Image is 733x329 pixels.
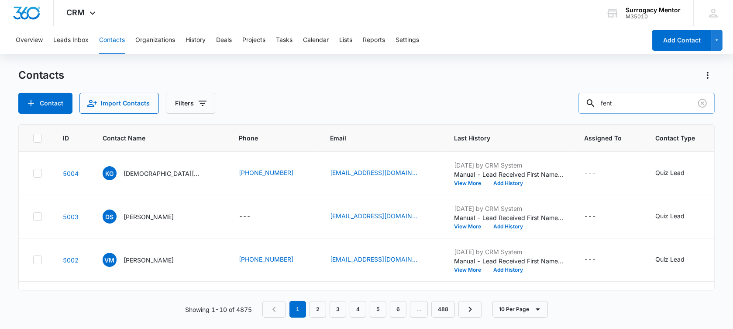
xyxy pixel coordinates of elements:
p: [DATE] by CRM System [454,247,563,256]
button: Reports [363,26,385,54]
span: Email [330,133,420,143]
div: Phone - +1 (929) 670-2789 - Select to Edit Field [239,255,309,265]
button: 10 Per Page [492,301,548,318]
a: Navigate to contact details page for Diana Shobe [63,213,79,220]
span: VM [103,253,117,267]
button: Calendar [303,26,329,54]
div: Assigned To - - Select to Edit Field [584,211,612,222]
a: [EMAIL_ADDRESS][DOMAIN_NAME] [330,255,417,264]
p: Showing 1-10 of 4875 [185,305,252,314]
div: --- [584,211,596,222]
button: Organizations [135,26,175,54]
a: [PHONE_NUMBER] [239,255,293,264]
h1: Contacts [18,69,64,82]
button: Tasks [276,26,293,54]
nav: Pagination [262,301,482,318]
div: Email - dianashobe620@gmail.com - Select to Edit Field [330,211,433,222]
span: Contact Type [655,133,695,143]
button: Clear [695,96,709,110]
a: Next Page [458,301,482,318]
a: Page 6 [390,301,406,318]
a: Page 3 [330,301,346,318]
span: Phone [239,133,296,143]
button: Add History [487,267,529,273]
div: Assigned To - - Select to Edit Field [584,168,612,178]
button: Add Contact [18,93,72,114]
a: Page 2 [310,301,326,318]
button: Leads Inbox [53,26,89,54]
span: CRM [67,8,85,17]
div: Contact Type - Quiz Lead - Select to Edit Field [655,211,700,222]
div: --- [584,255,596,265]
button: History [186,26,206,54]
button: Add History [487,224,529,229]
div: Contact Type - Quiz Lead - Select to Edit Field [655,168,700,178]
div: account name [626,7,681,14]
div: --- [239,211,251,222]
button: View More [454,181,487,186]
a: Page 4 [350,301,366,318]
a: Page 5 [370,301,386,318]
button: Lists [339,26,352,54]
input: Search Contacts [578,93,715,114]
div: Assigned To - - Select to Edit Field [584,255,612,265]
button: Add History [487,181,529,186]
a: [EMAIL_ADDRESS][DOMAIN_NAME] [330,211,417,220]
a: Navigate to contact details page for Veronica Marmol [63,256,79,264]
em: 1 [289,301,306,318]
button: Import Contacts [79,93,159,114]
p: [DATE] by CRM System [454,204,563,213]
a: [PHONE_NUMBER] [239,168,293,177]
div: Contact Name - Veronica Marmol - Select to Edit Field [103,253,189,267]
div: Quiz Lead [655,211,685,220]
div: account id [626,14,681,20]
p: Manual - Lead Received First Name: [PERSON_NAME] Last Name: [PERSON_NAME] Phone: [PHONE_NUMBER] E... [454,170,563,179]
p: [DATE] by CRM System [454,161,563,170]
span: KG [103,166,117,180]
span: Contact Name [103,133,205,143]
div: Quiz Lead [655,255,685,264]
p: [PERSON_NAME] [124,212,174,221]
div: Email - vmarmol421@yahoo.com - Select to Edit Field [330,255,433,265]
button: View More [454,267,487,273]
button: Filters [166,93,215,114]
a: Page 488 [431,301,455,318]
div: Email - mrs.gaede23@gmail.com - Select to Edit Field [330,168,433,178]
a: Navigate to contact details page for Kristen Gaede [63,170,79,177]
span: DS [103,210,117,224]
button: Settings [396,26,419,54]
p: [PERSON_NAME] [124,255,174,265]
div: Quiz Lead [655,168,685,177]
div: Contact Type - Quiz Lead - Select to Edit Field [655,255,700,265]
p: Manual - Lead Received First Name: [PERSON_NAME] Last Name: [PERSON_NAME] Email: [EMAIL_ADDRESS][... [454,213,563,222]
a: [EMAIL_ADDRESS][DOMAIN_NAME] [330,168,417,177]
div: Phone - - Select to Edit Field [239,211,266,222]
span: Assigned To [584,133,622,143]
p: Manual - Lead Received First Name: [PERSON_NAME] Last Name: [PERSON_NAME] Phone: [PHONE_NUMBER] E... [454,256,563,266]
span: Last History [454,133,551,143]
button: Deals [216,26,232,54]
button: Actions [701,68,715,82]
div: --- [584,168,596,178]
div: Contact Name - Kristen Gaede - Select to Edit Field [103,166,218,180]
button: Projects [242,26,265,54]
button: View More [454,224,487,229]
div: Contact Name - Diana Shobe - Select to Edit Field [103,210,189,224]
span: ID [63,133,69,143]
p: [DEMOGRAPHIC_DATA][PERSON_NAME] [124,169,202,178]
div: Phone - +1 (253) 229-3440 - Select to Edit Field [239,168,309,178]
button: Contacts [99,26,125,54]
button: Add Contact [652,30,711,51]
button: Overview [16,26,43,54]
